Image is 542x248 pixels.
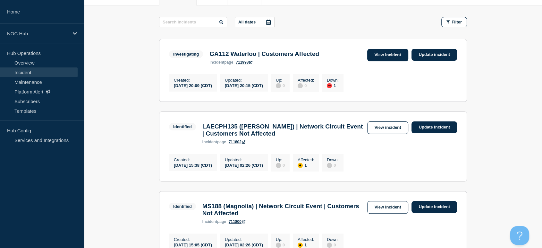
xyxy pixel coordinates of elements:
[276,83,281,88] div: disabled
[225,157,263,162] p: Updated :
[298,83,303,88] div: disabled
[276,83,285,88] div: 0
[174,157,212,162] p: Created :
[229,219,245,224] a: 711800
[276,242,285,248] div: 0
[225,162,263,168] div: [DATE] 02:26 (CDT)
[169,123,196,130] span: Identified
[276,163,281,168] div: disabled
[225,78,263,83] p: Updated :
[327,157,339,162] p: Down :
[441,17,467,27] button: Filter
[169,203,196,210] span: Identified
[169,50,203,58] span: Investigating
[229,140,245,144] a: 711802
[327,83,332,88] div: down
[298,162,314,168] div: 1
[367,201,409,214] a: View incident
[174,237,212,242] p: Created :
[209,60,224,65] span: incident
[7,31,69,36] p: NOC Hub
[236,60,252,65] a: 711998
[411,49,457,61] a: Update incident
[174,162,212,168] div: [DATE] 15:38 (CDT)
[327,78,339,83] p: Down :
[276,78,285,83] p: Up :
[225,242,263,247] div: [DATE] 02:26 (CDT)
[298,157,314,162] p: Affected :
[411,201,457,213] a: Update incident
[276,162,285,168] div: 0
[327,162,339,168] div: 0
[174,242,212,247] div: [DATE] 15:05 (CDT)
[298,237,314,242] p: Affected :
[202,123,364,137] h3: LAECPH135 ([PERSON_NAME]) | Network Circuit Event | Customers Not Affected
[202,219,217,224] span: incident
[327,237,339,242] p: Down :
[202,140,226,144] p: page
[174,78,212,83] p: Created :
[225,237,263,242] p: Updated :
[298,243,303,248] div: affected
[298,83,314,88] div: 0
[202,140,217,144] span: incident
[510,226,529,245] iframe: Help Scout Beacon - Open
[298,78,314,83] p: Affected :
[276,243,281,248] div: disabled
[327,243,332,248] div: disabled
[298,163,303,168] div: affected
[209,60,233,65] p: page
[298,242,314,248] div: 1
[276,157,285,162] p: Up :
[327,163,332,168] div: disabled
[159,17,227,27] input: Search incidents
[411,121,457,133] a: Update incident
[367,49,409,61] a: View incident
[202,219,226,224] p: page
[238,20,256,24] p: All dates
[327,242,339,248] div: 0
[225,83,263,88] div: [DATE] 20:15 (CDT)
[174,83,212,88] div: [DATE] 20:09 (CDT)
[235,17,275,27] button: All dates
[209,50,319,58] h3: GA112 Waterloo | Customers Affected
[367,121,409,134] a: View incident
[276,237,285,242] p: Up :
[202,203,364,217] h3: MS188 (Magnolia) | Network Circuit Event | Customers Not Affected
[327,83,339,88] div: 1
[452,20,462,24] span: Filter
